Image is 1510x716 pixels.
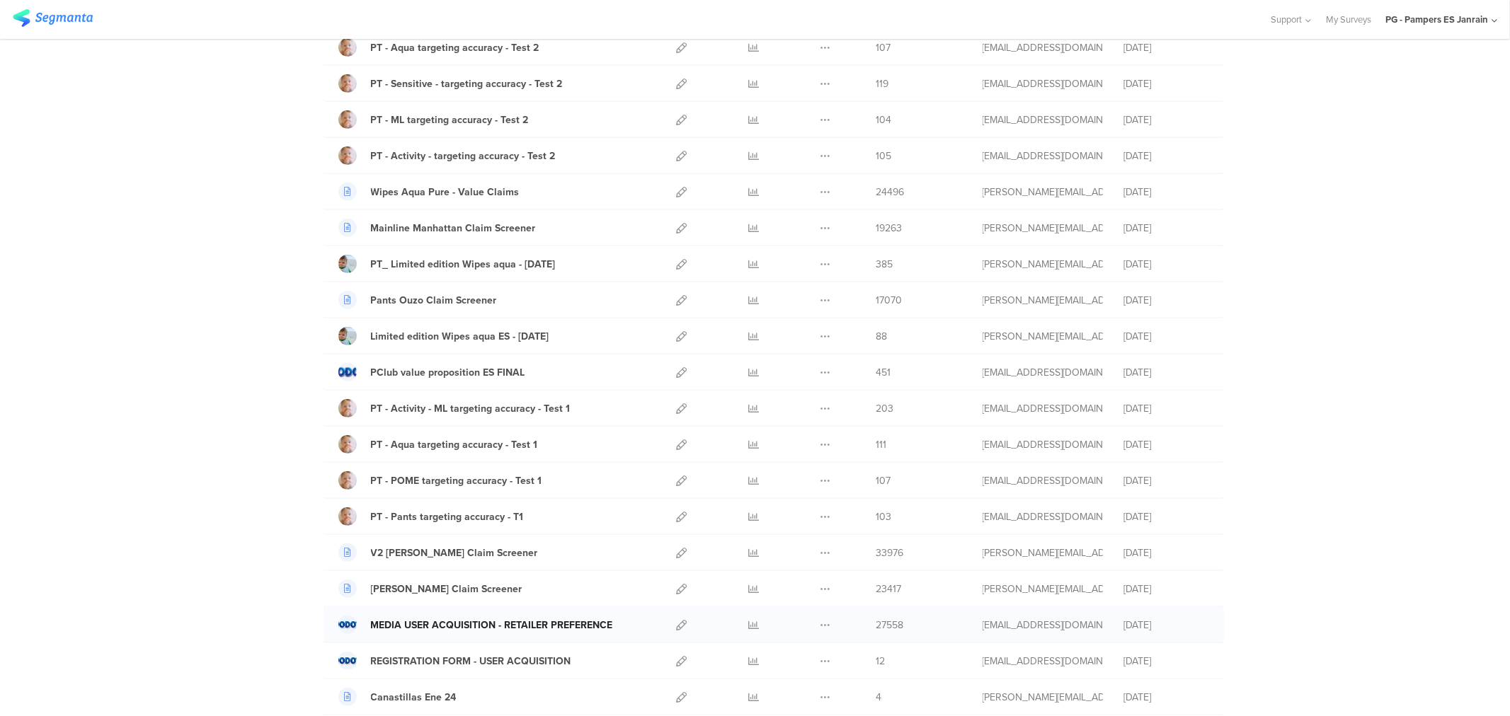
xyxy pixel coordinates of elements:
[338,616,613,634] a: MEDIA USER ACQUISITION - RETAILER PREFERENCE
[371,149,556,163] div: PT - Activity - targeting accuracy - Test 2
[371,401,571,416] div: PT - Activity - ML targeting accuracy - Test 1
[983,329,1103,344] div: oliveira.m.13@pg.com
[1124,618,1209,633] div: [DATE]
[1124,365,1209,380] div: [DATE]
[338,652,571,670] a: REGISTRATION FORM - USER ACQUISITION
[983,112,1103,127] div: gartonea.a@pg.com
[338,327,549,345] a: Limited edition Wipes aqua ES - [DATE]
[876,329,888,344] span: 88
[876,221,903,236] span: 19263
[371,654,571,669] div: REGISTRATION FORM - USER ACQUISITION
[371,329,549,344] div: Limited edition Wipes aqua ES - Jan 25
[876,509,892,524] span: 103
[338,219,536,237] a: Mainline Manhattan Claim Screener
[876,112,892,127] span: 104
[371,40,539,55] div: PT - Aqua targeting accuracy - Test 2
[1124,293,1209,308] div: [DATE]
[371,293,497,308] div: Pants Ouzo Claim Screener
[13,9,93,27] img: segmanta logo
[338,471,542,490] a: PT - POME targeting accuracy - Test 1
[371,76,563,91] div: PT - Sensitive - targeting accuracy - Test 2
[1124,221,1209,236] div: [DATE]
[876,582,902,596] span: 23417
[983,365,1103,380] div: cardosoteixeiral.c@pg.com
[371,618,613,633] div: MEDIA USER ACQUISITION - RETAILER PREFERENCE
[1124,329,1209,344] div: [DATE]
[338,38,539,57] a: PT - Aqua targeting accuracy - Test 2
[338,688,457,706] a: Canastillas Ene 24
[338,579,522,598] a: [PERSON_NAME] Claim Screener
[338,146,556,165] a: PT - Activity - targeting accuracy - Test 2
[876,401,894,416] span: 203
[338,74,563,93] a: PT - Sensitive - targeting accuracy - Test 2
[1124,257,1209,272] div: [DATE]
[876,690,882,705] span: 4
[983,437,1103,452] div: gartonea.a@pg.com
[1124,545,1209,560] div: [DATE]
[1124,185,1209,200] div: [DATE]
[876,185,905,200] span: 24496
[1271,13,1303,26] span: Support
[371,221,536,236] div: Mainline Manhattan Claim Screener
[1124,690,1209,705] div: [DATE]
[1385,13,1488,26] div: PG - Pampers ES Janrain
[876,365,891,380] span: 451
[983,221,1103,236] div: torres.i.5@pg.com
[371,365,525,380] div: PClub value proposition ES FINAL
[876,545,904,560] span: 33976
[983,545,1103,560] div: torres.i.5@pg.com
[1124,437,1209,452] div: [DATE]
[1124,509,1209,524] div: [DATE]
[338,543,538,562] a: V2 [PERSON_NAME] Claim Screener
[338,363,525,381] a: PClub value proposition ES FINAL
[1124,149,1209,163] div: [DATE]
[371,582,522,596] div: Hemingway Claim Screener
[983,149,1103,163] div: gartonea.a@pg.com
[876,437,887,452] span: 111
[983,654,1103,669] div: gartonea.a@pg.com
[1124,76,1209,91] div: [DATE]
[983,257,1103,272] div: oliveira.m.13@pg.com
[338,110,529,129] a: PT - ML targeting accuracy - Test 2
[371,509,524,524] div: PT - Pants targeting accuracy - T1
[371,473,542,488] div: PT - POME targeting accuracy - Test 1
[983,185,1103,200] div: torres.i.5@pg.com
[1124,473,1209,488] div: [DATE]
[338,399,571,417] a: PT - Activity - ML targeting accuracy - Test 1
[1124,582,1209,596] div: [DATE]
[983,509,1103,524] div: gartonea.a@pg.com
[876,473,891,488] span: 107
[983,690,1103,705] div: torres.i.5@pg.com
[983,401,1103,416] div: gartonea.a@pg.com
[338,255,556,273] a: PT_ Limited edition Wipes aqua - [DATE]
[983,473,1103,488] div: gartonea.a@pg.com
[983,76,1103,91] div: gartonea.a@pg.com
[1124,401,1209,416] div: [DATE]
[371,690,457,705] div: Canastillas Ene 24
[983,582,1103,596] div: torres.i.5@pg.com
[876,149,892,163] span: 105
[876,76,889,91] span: 119
[876,40,891,55] span: 107
[338,183,520,201] a: Wipes Aqua Pure - Value Claims
[983,618,1103,633] div: gartonea.a@pg.com
[371,185,520,200] div: Wipes Aqua Pure - Value Claims
[876,257,893,272] span: 385
[338,435,538,454] a: PT - Aqua targeting accuracy - Test 1
[1124,654,1209,669] div: [DATE]
[876,618,904,633] span: 27558
[371,545,538,560] div: V2 Hemingway Claim Screener
[338,507,524,526] a: PT - Pants targeting accuracy - T1
[1124,40,1209,55] div: [DATE]
[876,654,886,669] span: 12
[876,293,903,308] span: 17070
[371,257,556,272] div: PT_ Limited edition Wipes aqua - Jan 25
[371,437,538,452] div: PT - Aqua targeting accuracy - Test 1
[983,293,1103,308] div: triay.p@pg.com
[371,112,529,127] div: PT - ML targeting accuracy - Test 2
[338,291,497,309] a: Pants Ouzo Claim Screener
[983,40,1103,55] div: gartonea.a@pg.com
[1124,112,1209,127] div: [DATE]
